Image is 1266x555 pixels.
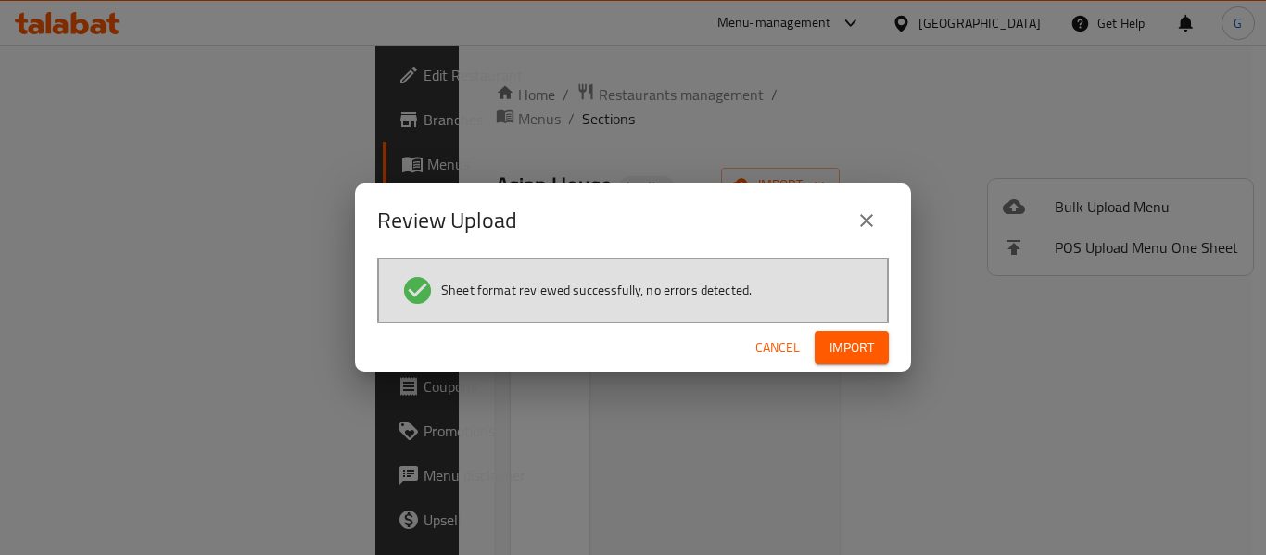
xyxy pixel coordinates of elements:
[748,331,807,365] button: Cancel
[844,198,889,243] button: close
[441,281,752,299] span: Sheet format reviewed successfully, no errors detected.
[755,336,800,359] span: Cancel
[815,331,889,365] button: Import
[377,206,517,235] h2: Review Upload
[829,336,874,359] span: Import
